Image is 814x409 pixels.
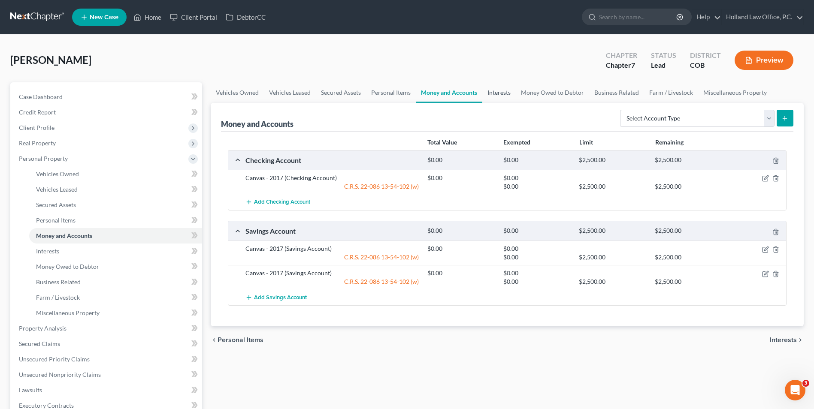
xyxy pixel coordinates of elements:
button: Add Savings Account [245,289,307,305]
a: Money Owed to Debtor [516,82,589,103]
strong: Total Value [427,138,457,146]
a: Vehicles Owned [211,82,264,103]
div: District [690,51,721,60]
a: Home [129,9,166,25]
a: Holland Law Office, P.C. [722,9,803,25]
span: Money and Accounts [36,232,92,239]
a: DebtorCC [221,9,270,25]
span: 3 [802,380,809,387]
div: $2,500.00 [651,227,726,235]
span: Add Checking Account [254,199,310,206]
a: Credit Report [12,105,202,120]
div: $0.00 [499,244,575,253]
div: $2,500.00 [651,182,726,191]
span: Secured Claims [19,340,60,347]
a: Unsecured Nonpriority Claims [12,367,202,382]
a: Farm / Livestock [29,290,202,305]
a: Business Related [589,82,644,103]
span: New Case [90,14,118,21]
i: chevron_left [211,337,218,343]
a: Personal Items [366,82,416,103]
span: Business Related [36,278,81,286]
a: Money and Accounts [29,228,202,244]
button: chevron_left Personal Items [211,337,263,343]
span: Vehicles Leased [36,186,78,193]
span: [PERSON_NAME] [10,54,91,66]
div: $0.00 [423,244,499,253]
strong: Remaining [655,138,684,146]
input: Search by name... [599,9,678,25]
div: Money and Accounts [221,119,294,129]
div: Status [651,51,676,60]
a: Secured Assets [316,82,366,103]
a: Interests [482,82,516,103]
div: $0.00 [499,277,575,286]
span: Vehicles Owned [36,170,79,177]
div: Canvas - 2017 (Savings Account) [241,244,423,253]
div: $0.00 [499,156,575,164]
span: Real Property [19,139,56,147]
a: Property Analysis [12,321,202,336]
div: Savings Account [241,226,423,235]
button: Preview [735,51,793,70]
span: Personal Items [218,337,263,343]
span: Unsecured Priority Claims [19,355,90,363]
a: Lawsuits [12,382,202,398]
strong: Limit [579,138,593,146]
div: $2,500.00 [651,156,726,164]
div: $2,500.00 [575,156,651,164]
iframe: Intercom live chat [785,380,805,400]
div: Chapter [606,51,637,60]
div: C.R.S. 22-086 13-54-102 (w) [241,182,423,191]
span: Personal Items [36,217,76,224]
strong: Exempted [503,138,530,146]
a: Secured Claims [12,336,202,352]
span: Farm / Livestock [36,294,80,301]
div: $0.00 [423,156,499,164]
span: Case Dashboard [19,93,63,100]
a: Interests [29,244,202,259]
div: C.R.S. 22-086 13-54-102 (w) [241,253,423,262]
a: Secured Assets [29,197,202,213]
div: $0.00 [423,227,499,235]
span: Interests [36,247,59,255]
div: $2,500.00 [575,253,651,262]
span: Personal Property [19,155,68,162]
span: Money Owed to Debtor [36,263,99,270]
div: Canvas - 2017 (Checking Account) [241,174,423,182]
div: Canvas - 2017 (Savings Account) [241,269,423,277]
a: Money and Accounts [416,82,482,103]
button: Add Checking Account [245,194,310,210]
div: $2,500.00 [575,227,651,235]
div: $0.00 [499,174,575,182]
div: COB [690,60,721,70]
div: $0.00 [499,253,575,262]
span: Credit Report [19,108,56,116]
a: Vehicles Owned [29,166,202,182]
span: Miscellaneous Property [36,309,100,316]
span: Lawsuits [19,386,42,394]
div: C.R.S. 22-086 13-54-102 (w) [241,277,423,286]
a: Business Related [29,274,202,290]
div: $0.00 [499,182,575,191]
a: Personal Items [29,213,202,228]
span: Unsecured Nonpriority Claims [19,371,101,378]
span: 7 [631,61,635,69]
a: Case Dashboard [12,89,202,105]
span: Client Profile [19,124,54,131]
span: Secured Assets [36,201,76,208]
a: Vehicles Leased [264,82,316,103]
div: $2,500.00 [575,277,651,286]
span: Interests [770,337,797,343]
a: Help [692,9,721,25]
div: $0.00 [423,269,499,277]
span: Executory Contracts [19,402,74,409]
a: Client Portal [166,9,221,25]
i: chevron_right [797,337,804,343]
a: Vehicles Leased [29,182,202,197]
div: $2,500.00 [575,182,651,191]
span: Property Analysis [19,325,67,332]
div: $2,500.00 [651,277,726,286]
div: $2,500.00 [651,253,726,262]
button: Interests chevron_right [770,337,804,343]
